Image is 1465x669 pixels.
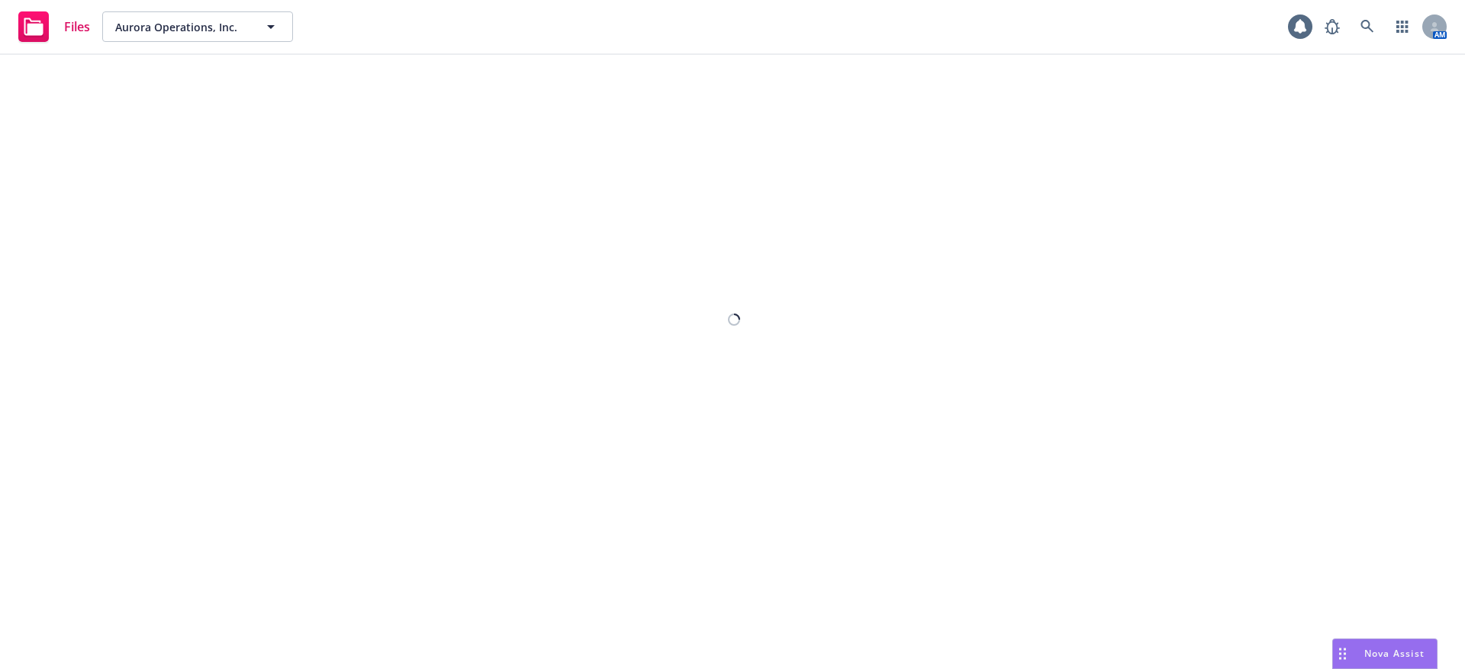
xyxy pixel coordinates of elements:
span: Aurora Operations, Inc. [115,19,247,35]
a: Search [1352,11,1383,42]
button: Aurora Operations, Inc. [102,11,293,42]
div: Drag to move [1333,639,1352,668]
span: Nova Assist [1364,647,1425,660]
span: Files [64,21,90,33]
a: Report a Bug [1317,11,1347,42]
a: Files [12,5,96,48]
button: Nova Assist [1332,638,1438,669]
a: Switch app [1387,11,1418,42]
